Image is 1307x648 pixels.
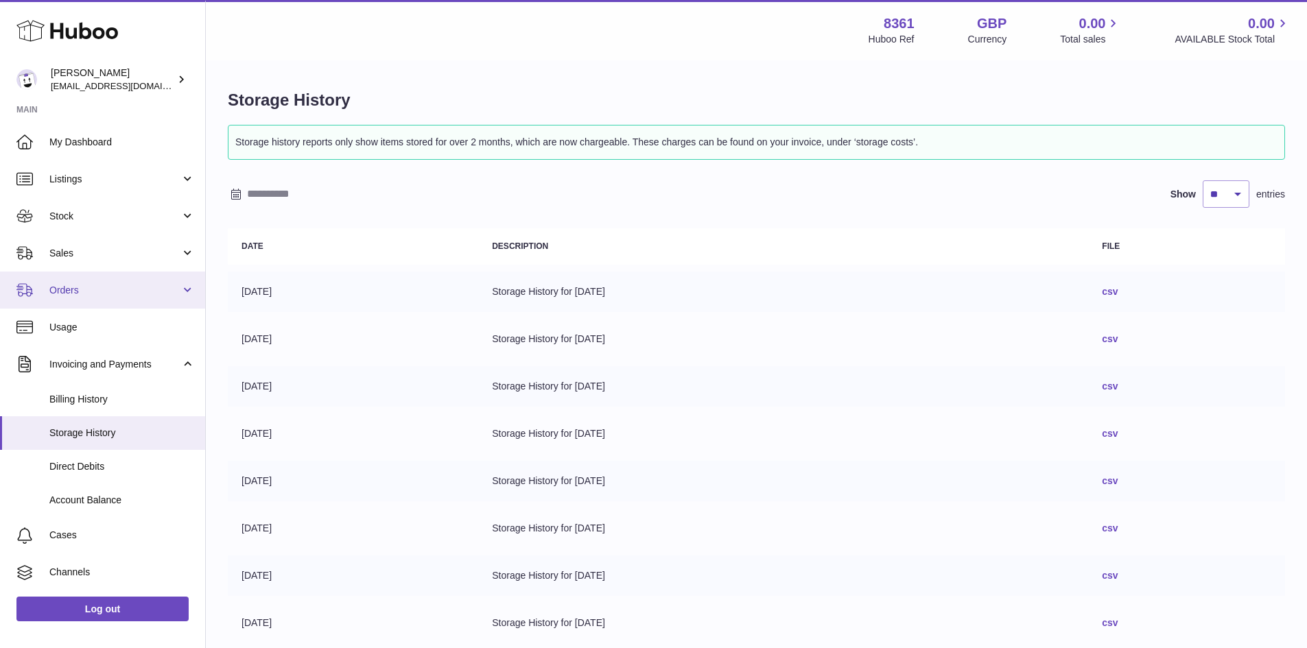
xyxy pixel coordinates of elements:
[478,319,1088,359] td: Storage History for [DATE]
[228,89,1285,111] h1: Storage History
[49,136,195,149] span: My Dashboard
[1102,333,1118,344] a: csv
[478,413,1088,454] td: Storage History for [DATE]
[49,529,195,542] span: Cases
[1102,570,1118,581] a: csv
[228,603,478,643] td: [DATE]
[228,319,478,359] td: [DATE]
[869,33,915,46] div: Huboo Ref
[242,241,263,251] strong: Date
[478,461,1088,501] td: Storage History for [DATE]
[1102,381,1118,392] a: csv
[1102,241,1120,251] strong: File
[492,241,548,251] strong: Description
[1102,475,1118,486] a: csv
[49,427,195,440] span: Storage History
[1102,523,1118,533] a: csv
[16,69,37,90] img: internalAdmin-8361@internal.huboo.com
[1102,286,1118,297] a: csv
[478,555,1088,596] td: Storage History for [DATE]
[51,67,174,93] div: [PERSON_NAME]
[228,508,478,549] td: [DATE]
[51,80,202,91] span: [EMAIL_ADDRESS][DOMAIN_NAME]
[478,272,1088,312] td: Storage History for [DATE]
[1248,14,1275,33] span: 0.00
[1079,14,1106,33] span: 0.00
[49,247,180,260] span: Sales
[1102,617,1118,628] a: csv
[49,460,195,473] span: Direct Debits
[49,173,180,186] span: Listings
[1170,188,1196,201] label: Show
[228,555,478,596] td: [DATE]
[1060,33,1121,46] span: Total sales
[49,494,195,507] span: Account Balance
[49,566,195,579] span: Channels
[49,210,180,223] span: Stock
[1060,14,1121,46] a: 0.00 Total sales
[228,413,478,454] td: [DATE]
[49,393,195,406] span: Billing History
[977,14,1006,33] strong: GBP
[478,508,1088,549] td: Storage History for [DATE]
[228,366,478,407] td: [DATE]
[228,272,478,312] td: [DATE]
[1175,33,1291,46] span: AVAILABLE Stock Total
[16,597,189,621] a: Log out
[1102,428,1118,439] a: csv
[884,14,915,33] strong: 8361
[478,603,1088,643] td: Storage History for [DATE]
[49,284,180,297] span: Orders
[49,358,180,371] span: Invoicing and Payments
[235,132,1277,152] p: Storage history reports only show items stored for over 2 months, which are now chargeable. These...
[1256,188,1285,201] span: entries
[228,461,478,501] td: [DATE]
[478,366,1088,407] td: Storage History for [DATE]
[49,321,195,334] span: Usage
[968,33,1007,46] div: Currency
[1175,14,1291,46] a: 0.00 AVAILABLE Stock Total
